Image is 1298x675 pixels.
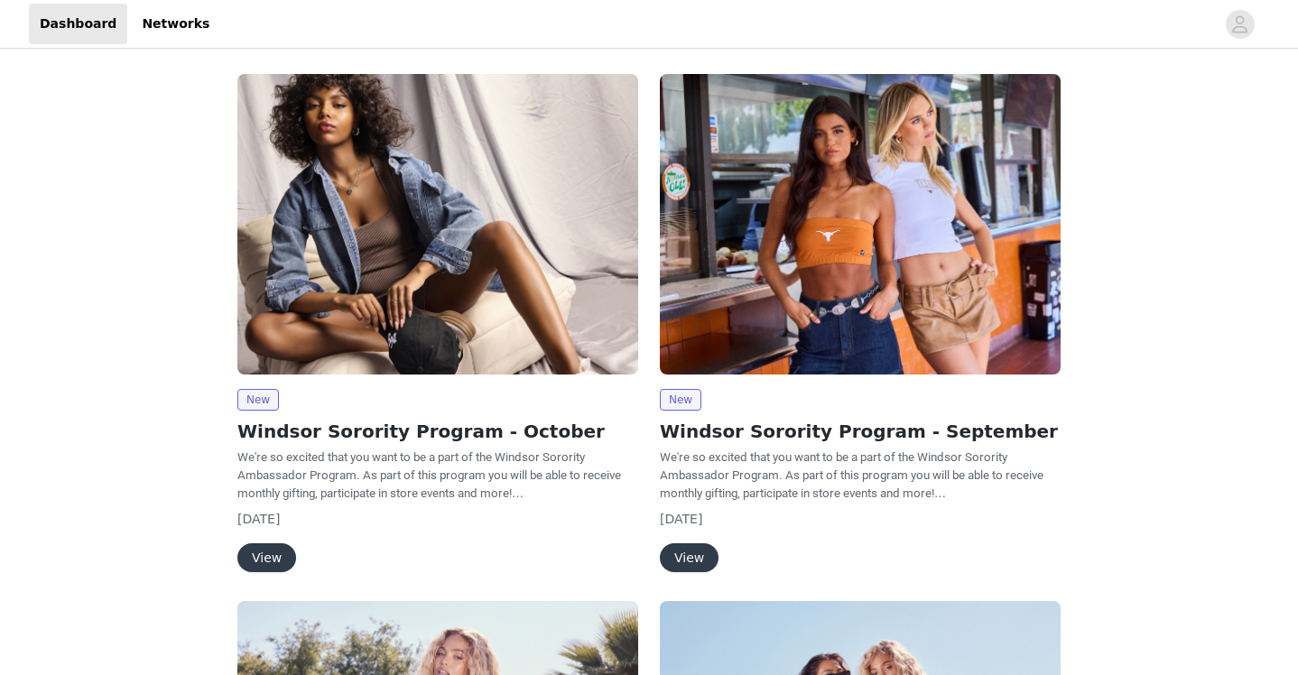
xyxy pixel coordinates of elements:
span: [DATE] [237,512,280,526]
div: avatar [1231,10,1248,39]
a: View [660,551,719,565]
img: Windsor [660,74,1061,374]
button: View [660,543,719,572]
img: Windsor [237,74,638,374]
a: View [237,551,296,565]
span: [DATE] [660,512,702,526]
a: Dashboard [29,4,127,44]
span: We're so excited that you want to be a part of the Windsor Sorority Ambassador Program. As part o... [660,450,1043,500]
span: We're so excited that you want to be a part of the Windsor Sorority Ambassador Program. As part o... [237,450,621,500]
span: New [660,389,701,411]
button: View [237,543,296,572]
h2: Windsor Sorority Program - September [660,418,1061,445]
a: Networks [131,4,220,44]
span: New [237,389,279,411]
h2: Windsor Sorority Program - October [237,418,638,445]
